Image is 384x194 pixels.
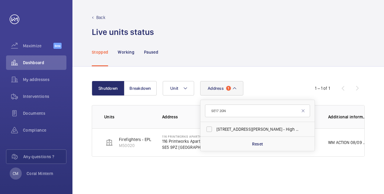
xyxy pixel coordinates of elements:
button: Shutdown [92,81,124,95]
input: Search by address [205,105,310,117]
p: Units [104,114,152,120]
p: 116 Printworks Apartments Flats 1-65 - High Risk Building [162,135,213,138]
button: Address1 [200,81,243,95]
p: Working [118,49,134,55]
span: My addresses [23,77,66,83]
span: Any questions ? [23,154,66,160]
p: 116 Printworks Apartments Flats 1-65 [162,138,213,144]
span: Maximize [23,43,53,49]
img: elevator.svg [106,139,113,146]
span: Interventions [23,93,66,99]
p: WM ACTION 08/09 - Technical on site [DATE] with switches 04.09 - Part on order ETA TBC WM ACTION ... [328,139,367,145]
h1: Live units status [92,27,154,38]
span: Beta [53,43,62,49]
span: Documents [23,110,66,116]
span: Unit [170,86,178,91]
p: Reset [252,141,263,147]
span: Address [208,86,224,91]
span: Compliance [23,127,66,133]
p: Firefighters - EPL Flats 1-65 No 2 [119,136,180,142]
p: Paused [144,49,158,55]
button: Unit [163,81,194,95]
p: CM [13,171,18,177]
p: Stopped [92,49,108,55]
p: Coral Mintern [27,171,53,177]
span: [STREET_ADDRESS][PERSON_NAME] - High Risk Building - [STREET_ADDRESS][PERSON_NAME] [216,126,299,132]
p: SE5 9PZ [GEOGRAPHIC_DATA] [162,144,213,150]
p: Additional information [328,114,367,120]
p: Back [96,14,105,20]
span: Dashboard [23,60,66,66]
p: M50020 [119,142,180,149]
div: 1 – 1 of 1 [315,85,330,91]
span: 1 [226,86,231,91]
p: Address [162,114,213,120]
button: Breakdown [124,81,157,95]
